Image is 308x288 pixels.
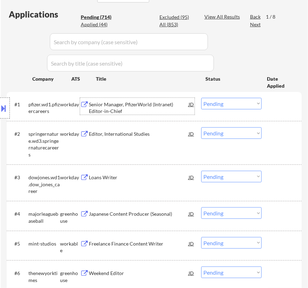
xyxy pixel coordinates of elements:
input: Search by title (case sensitive) [47,55,214,72]
div: greenhouse [60,210,80,224]
div: workable [60,240,80,254]
div: Senior Manager, PfizerWorld (Intranet) Editor-in-Chief [89,101,189,115]
div: Freelance Finance Content Writer [89,240,189,247]
div: #4 [14,210,23,217]
div: Applications [9,10,78,19]
div: Editor, International Studies [89,130,189,138]
div: Excluded (95) [159,14,195,21]
div: 1 / 8 [266,13,282,20]
div: Back [250,13,261,20]
input: Search by company (case sensitive) [50,33,208,50]
div: JD [188,207,195,220]
div: Pending (714) [81,14,116,21]
div: mint-studios [28,240,60,247]
div: Date Applied [267,75,293,89]
div: dowjones.wd1.dow_jones_career [28,174,60,195]
div: workday [60,174,80,181]
div: View All Results [204,13,242,20]
div: JD [188,171,195,183]
div: majorleaguebaseball [28,210,60,224]
div: thenewyorktimes [28,270,60,283]
div: #5 [14,240,23,247]
div: All (853) [159,21,195,28]
div: Next [250,21,261,28]
div: JD [188,127,195,140]
div: greenhouse [60,270,80,283]
div: JD [188,267,195,279]
div: Weekend Editor [89,270,189,277]
div: Applied (44) [81,21,116,28]
div: #3 [14,174,23,181]
div: Japanese Content Producer (Seasonal) [89,210,189,217]
div: #6 [14,270,23,277]
div: Loans Writer [89,174,189,181]
div: Title [96,75,199,82]
div: JD [188,98,195,110]
div: Status [205,72,257,85]
div: JD [188,237,195,250]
